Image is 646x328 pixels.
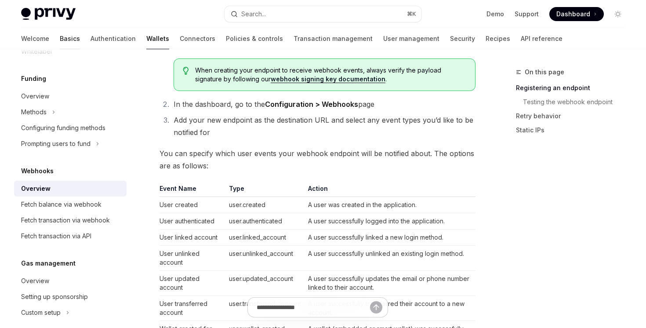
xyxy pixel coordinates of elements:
h5: Gas management [21,258,76,269]
td: User created [160,197,225,213]
a: Setting up sponsorship [14,289,127,305]
a: Wallets [146,28,169,49]
span: On this page [525,67,564,77]
span: You can specify which user events your webhook endpoint will be notified about. The options are a... [160,147,475,172]
td: User linked account [160,230,225,246]
a: Fetch balance via webhook [14,197,127,212]
div: Overview [21,276,49,286]
td: User updated account [160,271,225,296]
div: Setting up sponsorship [21,292,88,302]
button: Search...⌘K [225,6,421,22]
a: Basics [60,28,80,49]
th: Type [225,184,305,197]
svg: Tip [183,67,189,75]
a: Overview [14,88,127,104]
a: Static IPs [516,123,632,137]
a: Recipes [486,28,510,49]
div: Overview [21,91,49,102]
div: Fetch balance via webhook [21,199,102,210]
a: Overview [14,273,127,289]
a: Retry behavior [516,109,632,123]
span: In the dashboard, go to the page [174,100,374,109]
td: User authenticated [160,213,225,230]
div: Configuring funding methods [21,123,105,133]
span: When creating your endpoint to receive webhook events, always verify the payload signature by fol... [195,66,466,84]
td: A user successfully logged into the application. [305,213,475,230]
span: Add your new endpoint as the destination URL and select any event types you’d like to be notified... [174,116,473,137]
a: Policies & controls [226,28,283,49]
a: Support [515,10,539,18]
th: Action [305,184,475,197]
button: Toggle dark mode [611,7,625,21]
td: User unlinked account [160,246,225,271]
a: Welcome [21,28,49,49]
button: Send message [370,301,382,313]
a: webhook signing key documentation [271,75,385,83]
img: light logo [21,8,76,20]
span: Dashboard [556,10,590,18]
div: Search... [241,9,266,19]
a: Fetch transaction via webhook [14,212,127,228]
a: Registering an endpoint [516,81,632,95]
a: Authentication [91,28,136,49]
th: Event Name [160,184,225,197]
div: Overview [21,183,51,194]
div: Fetch transaction via webhook [21,215,110,226]
td: A user successfully updates the email or phone number linked to their account. [305,271,475,296]
span: ⌘ K [407,11,416,18]
td: user.authenticated [225,213,305,230]
td: user.updated_account [225,271,305,296]
a: Configuring funding methods [14,120,127,136]
td: user.unlinked_account [225,246,305,271]
a: User management [383,28,439,49]
div: Fetch transaction via API [21,231,91,241]
td: A user was created in the application. [305,197,475,213]
a: Overview [14,181,127,197]
a: Connectors [180,28,215,49]
a: Dashboard [549,7,604,21]
td: user.created [225,197,305,213]
a: Transaction management [294,28,373,49]
a: Demo [486,10,504,18]
div: Custom setup [21,307,61,318]
a: Security [450,28,475,49]
h5: Webhooks [21,166,54,176]
a: Testing the webhook endpoint [523,95,632,109]
td: user.linked_account [225,230,305,246]
a: API reference [521,28,563,49]
div: Prompting users to fund [21,138,91,149]
td: A user successfully linked a new login method. [305,230,475,246]
h5: Funding [21,73,46,84]
strong: Configuration > Webhooks [265,100,358,109]
td: A user successfully unlinked an existing login method. [305,246,475,271]
div: Methods [21,107,47,117]
a: Fetch transaction via API [14,228,127,244]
